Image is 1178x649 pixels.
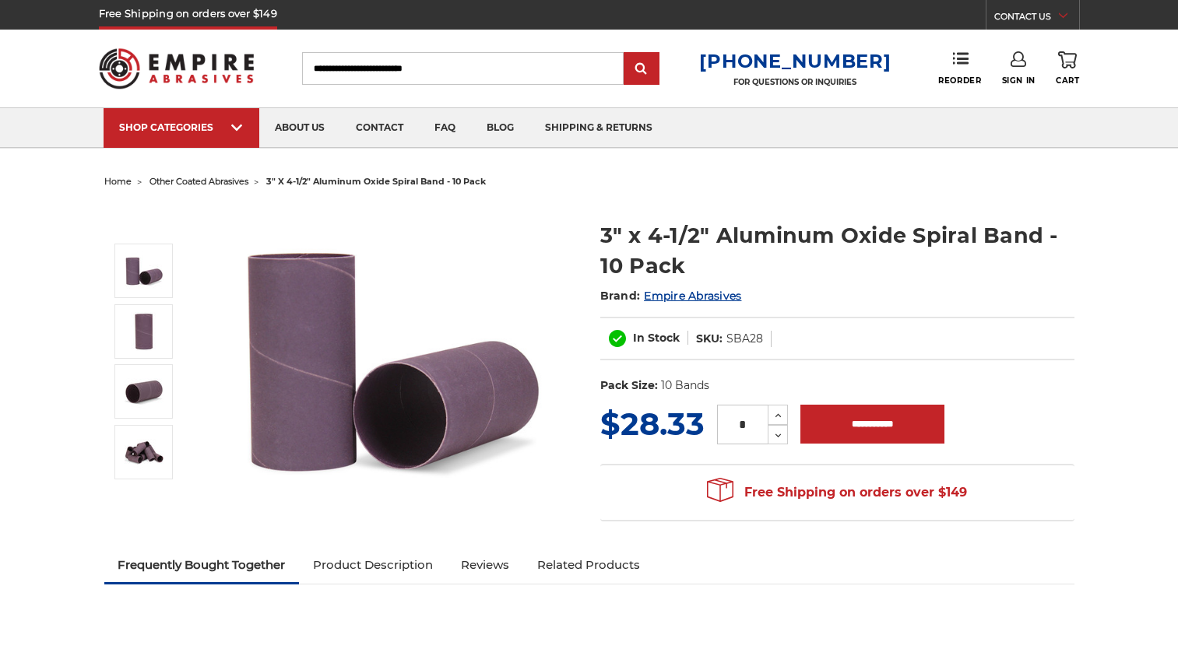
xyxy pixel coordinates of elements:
dt: SKU: [696,331,723,347]
a: Reviews [447,548,523,582]
a: blog [471,108,529,148]
a: Product Description [299,548,447,582]
span: In Stock [633,331,680,345]
dt: Pack Size: [600,377,658,394]
a: [PHONE_NUMBER] [699,50,891,72]
span: 3" x 4-1/2" aluminum oxide spiral band - 10 pack [266,176,486,187]
a: Frequently Bought Together [104,548,300,582]
a: CONTACT US [994,8,1079,30]
div: SHOP CATEGORIES [119,121,244,133]
a: Reorder [938,51,981,85]
a: other coated abrasives [149,176,248,187]
h1: 3" x 4-1/2" Aluminum Oxide Spiral Band - 10 Pack [600,220,1074,281]
a: home [104,176,132,187]
p: FOR QUESTIONS OR INQUIRIES [699,77,891,87]
a: faq [419,108,471,148]
a: Related Products [523,548,654,582]
dd: SBA28 [726,331,763,347]
img: 3" x 4-1/2" Spiral Bands Aluminum Oxide [125,251,164,290]
img: Empire Abrasives [99,38,255,99]
span: Cart [1056,75,1079,86]
a: shipping & returns [529,108,668,148]
a: about us [259,108,340,148]
img: 3" x 4-1/2" Aluminum Oxide Spiral Bands [125,372,164,411]
a: contact [340,108,419,148]
a: Cart [1056,51,1079,86]
img: 3" x 4-1/2" Spiral Bands AOX [125,312,164,351]
span: Brand: [600,289,641,303]
span: Sign In [1002,75,1036,86]
span: Free Shipping on orders over $149 [707,477,967,508]
input: Submit [626,54,657,85]
img: 3" x 4-1/2" Spiral Bands Aluminum Oxide [237,204,549,515]
img: 3" x 4-1/2" AOX Spiral Bands [125,433,164,472]
a: Empire Abrasives [644,289,741,303]
span: $28.33 [600,405,705,443]
dd: 10 Bands [661,377,709,394]
span: Reorder [938,75,981,86]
